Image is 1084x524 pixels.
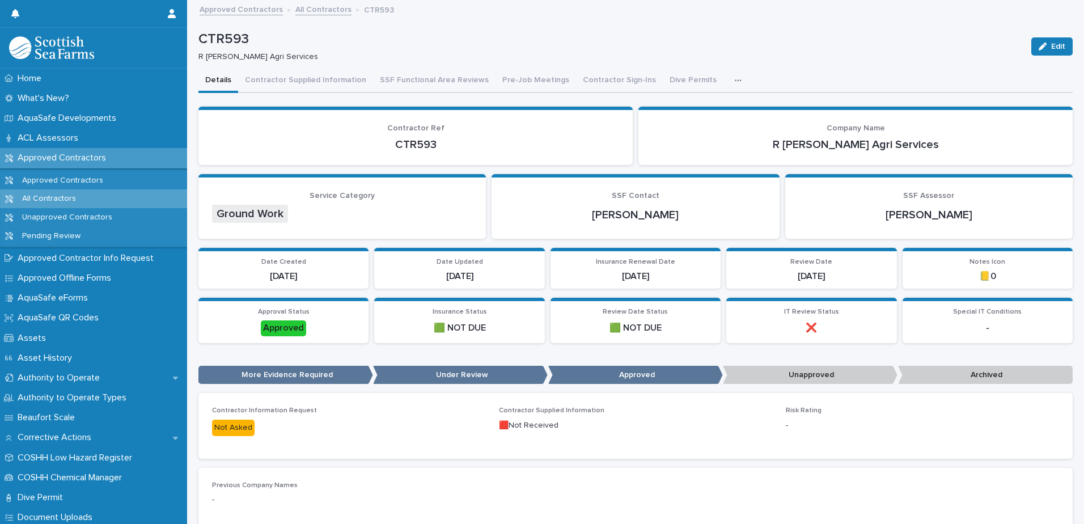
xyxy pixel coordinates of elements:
[212,420,255,436] div: Not Asked
[969,259,1005,265] span: Notes Icon
[786,420,1059,432] p: -
[548,366,723,384] p: Approved
[496,69,576,93] button: Pre-Job Meetings
[433,309,487,315] span: Insurance Status
[364,3,394,15] p: CTR593
[212,494,485,506] p: -
[13,353,81,364] p: Asset History
[373,69,496,93] button: SSF Functional Area Reviews
[13,113,125,124] p: AquaSafe Developments
[1051,43,1065,50] span: Edit
[212,482,298,489] span: Previous Company Names
[261,259,306,265] span: Date Created
[784,309,839,315] span: IT Review Status
[13,392,135,403] p: Authority to Operate Types
[596,259,675,265] span: Insurance Renewal Date
[898,366,1073,384] p: Archived
[373,366,548,384] p: Under Review
[9,36,94,59] img: bPIBxiqnSb2ggTQWdOVV
[909,271,1066,282] p: 📒0
[13,312,108,323] p: AquaSafe QR Codes
[909,323,1066,333] p: -
[733,323,890,333] p: ❌
[499,420,772,432] p: 🟥Not Received
[557,271,714,282] p: [DATE]
[258,309,310,315] span: Approval Status
[13,73,50,84] p: Home
[13,333,55,344] p: Assets
[261,320,306,336] div: Approved
[13,153,115,163] p: Approved Contractors
[953,309,1022,315] span: Special IT Conditions
[310,192,375,200] span: Service Category
[198,52,1018,62] p: R [PERSON_NAME] Agri Services
[13,492,72,503] p: Dive Permit
[387,124,444,132] span: Contractor Ref
[437,259,483,265] span: Date Updated
[786,407,822,414] span: Risk Rating
[381,271,537,282] p: [DATE]
[238,69,373,93] button: Contractor Supplied Information
[13,93,78,104] p: What's New?
[13,176,112,185] p: Approved Contractors
[733,271,890,282] p: [DATE]
[499,407,604,414] span: Contractor Supplied Information
[13,472,131,483] p: COSHH Chemical Manager
[295,2,352,15] a: All Contractors
[557,323,714,333] p: 🟩 NOT DUE
[13,231,90,241] p: Pending Review
[827,124,885,132] span: Company Name
[13,194,85,204] p: All Contractors
[13,133,87,143] p: ACL Assessors
[212,138,619,151] p: CTR593
[198,31,1022,48] p: CTR593
[13,373,109,383] p: Authority to Operate
[13,412,84,423] p: Beaufort Scale
[381,323,537,333] p: 🟩 NOT DUE
[13,453,141,463] p: COSHH Low Hazard Register
[13,432,100,443] p: Corrective Actions
[212,205,288,223] span: Ground Work
[505,208,765,222] p: [PERSON_NAME]
[576,69,663,93] button: Contractor Sign-Ins
[790,259,832,265] span: Review Date
[663,69,723,93] button: Dive Permits
[200,2,283,15] a: Approved Contractors
[1031,37,1073,56] button: Edit
[652,138,1059,151] p: R [PERSON_NAME] Agri Services
[13,253,163,264] p: Approved Contractor Info Request
[723,366,897,384] p: Unapproved
[612,192,659,200] span: SSF Contact
[13,293,97,303] p: AquaSafe eForms
[13,213,121,222] p: Unapproved Contractors
[198,69,238,93] button: Details
[799,208,1059,222] p: [PERSON_NAME]
[903,192,954,200] span: SSF Assessor
[13,512,101,523] p: Document Uploads
[205,271,362,282] p: [DATE]
[212,407,317,414] span: Contractor Information Request
[603,309,668,315] span: Review Date Status
[13,273,120,284] p: Approved Offline Forms
[198,366,373,384] p: More Evidence Required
